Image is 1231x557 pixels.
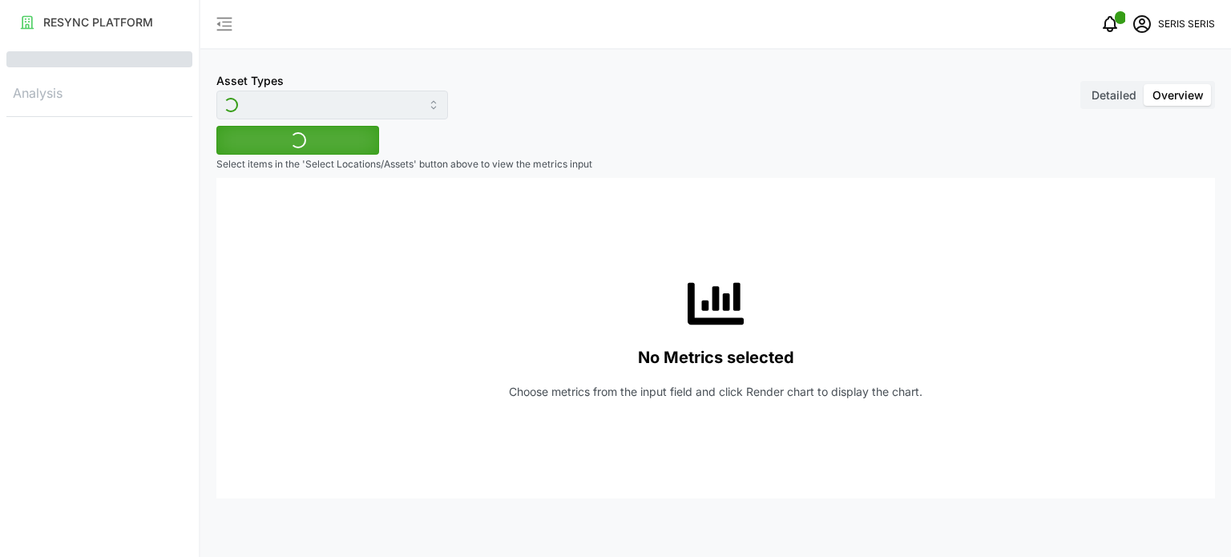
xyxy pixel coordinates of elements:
span: Detailed [1092,88,1136,102]
label: Asset Types [216,72,284,90]
p: Choose metrics from the input field and click Render chart to display the chart. [509,384,922,400]
button: schedule [1126,8,1158,40]
p: RESYNC PLATFORM [43,14,153,30]
button: notifications [1094,8,1126,40]
p: Select items in the 'Select Locations/Assets' button above to view the metrics input [216,158,1215,172]
span: Overview [1152,88,1204,102]
p: No Metrics selected [638,345,794,371]
a: RESYNC PLATFORM [6,6,192,38]
p: Analysis [6,80,192,103]
button: RESYNC PLATFORM [6,8,192,37]
p: SERIS SERIS [1158,17,1215,32]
